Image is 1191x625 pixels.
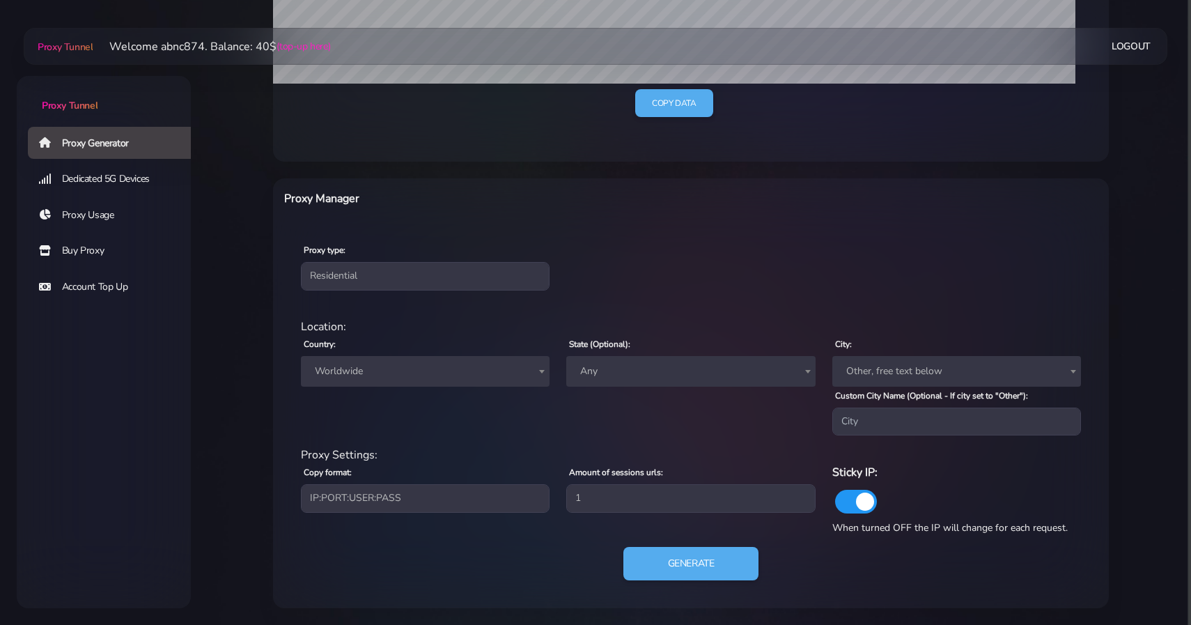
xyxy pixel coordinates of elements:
label: State (Optional): [569,338,630,350]
span: Other, free text below [841,362,1073,381]
a: Account Top Up [28,271,202,303]
div: Location: [293,318,1089,335]
span: Proxy Tunnel [42,99,98,112]
a: Buy Proxy [28,235,202,267]
label: Custom City Name (Optional - If city set to "Other"): [835,389,1028,402]
span: Worldwide [301,356,550,387]
span: When turned OFF the IP will change for each request. [832,521,1068,534]
a: Proxy Tunnel [17,76,191,113]
li: Welcome abnc874. Balance: 40$ [93,38,330,55]
a: Proxy Tunnel [35,36,93,58]
label: City: [835,338,852,350]
label: Proxy type: [304,244,345,256]
label: Amount of sessions urls: [569,466,663,479]
h6: Sticky IP: [832,463,1081,481]
span: Any [566,356,815,387]
a: Dedicated 5G Devices [28,163,202,195]
a: Copy data [635,89,713,118]
div: Proxy Settings: [293,447,1089,463]
a: (top-up here) [277,39,330,54]
span: Any [575,362,807,381]
a: Logout [1112,33,1151,59]
a: Proxy Generator [28,127,202,159]
input: City [832,408,1081,435]
h6: Proxy Manager [284,190,752,208]
span: Proxy Tunnel [38,40,93,54]
label: Country: [304,338,336,350]
button: Generate [623,547,759,580]
label: Copy format: [304,466,352,479]
iframe: Webchat Widget [986,397,1174,608]
span: Worldwide [309,362,541,381]
span: Other, free text below [832,356,1081,387]
a: Proxy Usage [28,199,202,231]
